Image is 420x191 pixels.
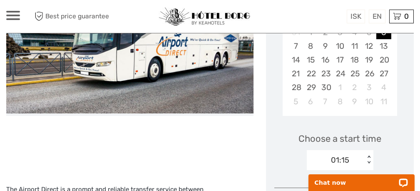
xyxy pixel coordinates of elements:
[369,10,385,23] div: EN
[403,12,410,20] span: 0
[362,95,376,108] div: Choose Friday, October 10th, 2025
[365,156,372,164] div: < >
[362,39,376,53] div: Choose Friday, September 12th, 2025
[331,155,349,166] div: 01:15
[288,95,303,108] div: Choose Sunday, October 5th, 2025
[285,25,394,108] div: month 2025-09
[318,67,333,80] div: Choose Tuesday, September 23rd, 2025
[303,95,318,108] div: Choose Monday, October 6th, 2025
[318,53,333,67] div: Choose Tuesday, September 16th, 2025
[318,95,333,108] div: Choose Tuesday, October 7th, 2025
[303,80,318,94] div: Choose Monday, September 29th, 2025
[362,80,376,94] div: Choose Friday, October 3rd, 2025
[288,53,303,67] div: Choose Sunday, September 14th, 2025
[159,8,250,26] img: 97-048fac7b-21eb-4351-ac26-83e096b89eb3_logo_small.jpg
[333,80,347,94] div: Choose Wednesday, October 1st, 2025
[303,165,420,191] iframe: LiveChat chat widget
[347,80,362,94] div: Choose Thursday, October 2nd, 2025
[347,53,362,67] div: Choose Thursday, September 18th, 2025
[288,39,303,53] div: Choose Sunday, September 7th, 2025
[318,39,333,53] div: Choose Tuesday, September 9th, 2025
[347,67,362,80] div: Choose Thursday, September 25th, 2025
[333,39,347,53] div: Choose Wednesday, September 10th, 2025
[347,95,362,108] div: Choose Thursday, October 9th, 2025
[333,67,347,80] div: Choose Wednesday, September 24th, 2025
[376,80,391,94] div: Choose Saturday, October 4th, 2025
[303,39,318,53] div: Choose Monday, September 8th, 2025
[288,67,303,80] div: Choose Sunday, September 21st, 2025
[288,80,303,94] div: Choose Sunday, September 28th, 2025
[32,10,109,23] span: Best price guarantee
[303,53,318,67] div: Choose Monday, September 15th, 2025
[298,132,381,145] span: Choose a start time
[333,53,347,67] div: Choose Wednesday, September 17th, 2025
[376,53,391,67] div: Choose Saturday, September 20th, 2025
[376,39,391,53] div: Choose Saturday, September 13th, 2025
[303,67,318,80] div: Choose Monday, September 22nd, 2025
[362,53,376,67] div: Choose Friday, September 19th, 2025
[362,67,376,80] div: Choose Friday, September 26th, 2025
[376,95,391,108] div: Choose Saturday, October 11th, 2025
[318,80,333,94] div: Choose Tuesday, September 30th, 2025
[350,12,361,20] span: ISK
[333,95,347,108] div: Choose Wednesday, October 8th, 2025
[347,39,362,53] div: Choose Thursday, September 11th, 2025
[376,67,391,80] div: Choose Saturday, September 27th, 2025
